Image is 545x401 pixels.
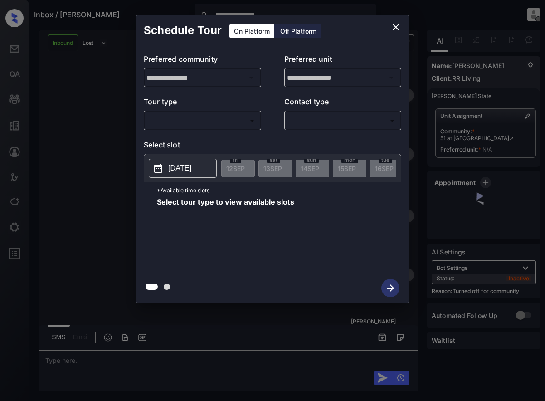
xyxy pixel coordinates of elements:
[136,15,229,46] h2: Schedule Tour
[144,139,401,154] p: Select slot
[144,54,261,68] p: Preferred community
[229,24,274,38] div: On Platform
[284,96,402,111] p: Contact type
[149,159,217,178] button: [DATE]
[157,198,294,271] span: Select tour type to view available slots
[276,24,321,38] div: Off Platform
[284,54,402,68] p: Preferred unit
[144,96,261,111] p: Tour type
[168,163,191,174] p: [DATE]
[387,18,405,36] button: close
[157,182,401,198] p: *Available time slots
